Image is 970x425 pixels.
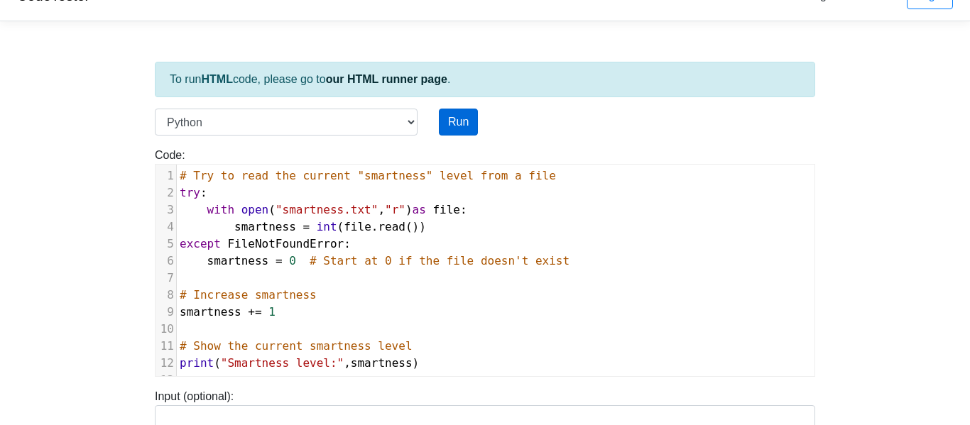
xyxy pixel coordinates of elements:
[268,305,276,319] span: 1
[156,355,176,372] div: 12
[156,219,176,236] div: 4
[385,203,405,216] span: "r"
[413,203,426,216] span: as
[207,254,269,267] span: smartness
[156,236,176,253] div: 5
[344,220,371,233] span: file
[180,186,207,199] span: :
[180,169,556,182] span: # Try to read the current "smartness" level from a file
[156,304,176,321] div: 9
[180,203,467,216] span: ( , ) :
[310,254,570,267] span: # Start at 0 if the file doesn't exist
[326,73,447,85] a: our HTML runner page
[248,305,261,319] span: +=
[156,270,176,287] div: 7
[303,220,310,233] span: =
[276,254,283,267] span: =
[180,186,200,199] span: try
[180,220,426,233] span: ( . ())
[317,220,337,233] span: int
[156,253,176,270] div: 6
[351,356,413,370] span: smartness
[439,109,478,136] button: Run
[155,62,815,97] div: To run code, please go to .
[180,237,351,250] span: :
[432,203,460,216] span: file
[180,305,241,319] span: smartness
[156,338,176,355] div: 11
[156,372,176,389] div: 13
[156,184,176,202] div: 2
[156,202,176,219] div: 3
[180,237,221,250] span: except
[378,220,405,233] span: read
[227,237,344,250] span: FileNotFoundError
[221,356,344,370] span: "Smartness level:"
[276,203,378,216] span: "smartness.txt"
[241,203,269,216] span: open
[156,321,176,338] div: 10
[156,287,176,304] div: 8
[156,167,176,184] div: 1
[180,356,214,370] span: print
[144,147,826,377] div: Code:
[289,254,296,267] span: 0
[234,220,296,233] span: smartness
[180,339,413,353] span: # Show the current smartness level
[201,73,232,85] strong: HTML
[207,203,235,216] span: with
[180,288,317,302] span: # Increase smartness
[180,356,419,370] span: ( , )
